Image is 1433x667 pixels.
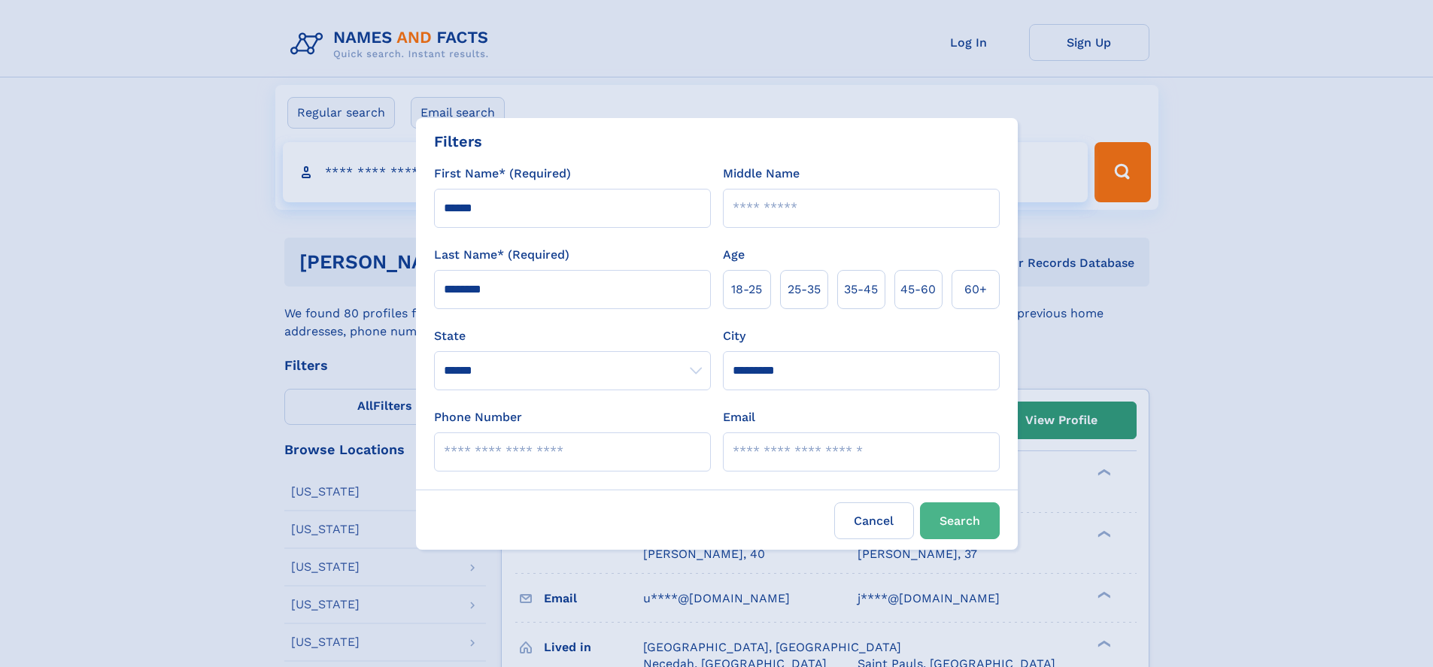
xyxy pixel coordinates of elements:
span: 60+ [964,280,987,299]
span: 35‑45 [844,280,878,299]
label: City [723,327,745,345]
button: Search [920,502,1000,539]
label: State [434,327,711,345]
label: Cancel [834,502,914,539]
label: Age [723,246,745,264]
div: Filters [434,130,482,153]
span: 45‑60 [900,280,936,299]
span: 18‑25 [731,280,762,299]
label: Email [723,408,755,426]
span: 25‑35 [788,280,821,299]
label: Last Name* (Required) [434,246,569,264]
label: Phone Number [434,408,522,426]
label: Middle Name [723,165,800,183]
label: First Name* (Required) [434,165,571,183]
